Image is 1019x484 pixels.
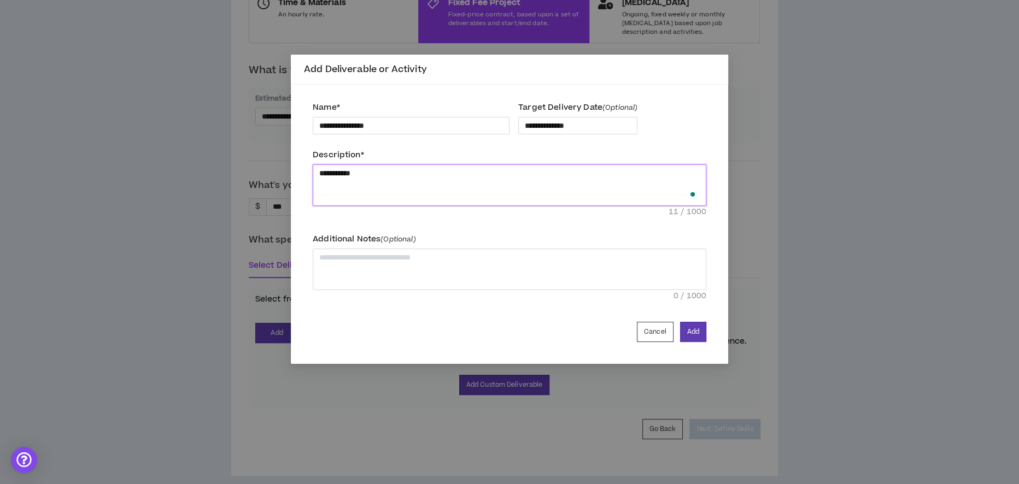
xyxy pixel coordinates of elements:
span: (Optional) [602,103,637,113]
div: Open Intercom Messenger [11,447,37,473]
textarea: To enrich screen reader interactions, please activate Accessibility in Grammarly extension settings [313,164,706,206]
button: Add [680,322,706,342]
span: Additional Notes [313,233,416,245]
label: Name [313,98,509,117]
div: Add Deliverable or Activity [304,63,715,75]
button: Cancel [637,322,674,342]
label: Description [313,145,706,164]
span: Target Delivery Date [518,102,637,113]
span: (Optional) [380,234,415,244]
